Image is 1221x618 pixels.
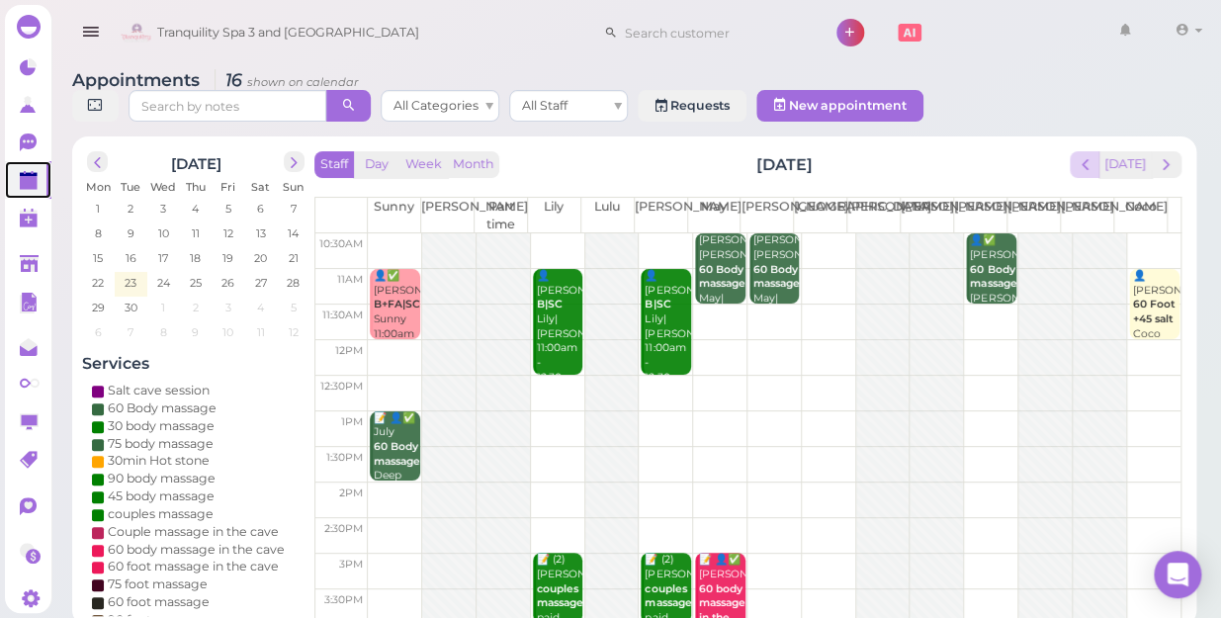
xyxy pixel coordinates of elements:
[219,274,236,292] span: 26
[374,298,420,310] b: B+FA|SC
[752,233,799,364] div: [PERSON_NAME] [PERSON_NAME] May|[PERSON_NAME] 10:30am - 11:30am
[215,69,359,90] i: 16
[969,233,1015,350] div: 👤✅ [PERSON_NAME] [PERSON_NAME] 10:30am - 11:30am
[108,417,215,435] div: 30 body massage
[756,90,923,122] button: New appointment
[794,198,847,233] th: [GEOGRAPHIC_DATA]
[283,180,304,194] span: Sun
[687,198,741,233] th: May
[108,541,285,559] div: 60 body massage in the cave
[285,274,302,292] span: 28
[108,523,279,541] div: Couple massage in the cave
[190,224,202,242] span: 11
[255,299,266,316] span: 4
[108,452,210,470] div: 30min Hot stone
[1060,198,1113,233] th: [PERSON_NAME]
[87,151,108,172] button: prev
[536,269,582,386] div: 👤[PERSON_NAME] Lily|[PERSON_NAME] 11:00am - 12:30pm
[93,224,104,242] span: 8
[72,69,205,90] span: Appointments
[155,274,172,292] span: 24
[368,198,421,233] th: Sunny
[753,263,800,291] b: 60 Body massage
[90,299,107,316] span: 29
[284,151,305,172] button: next
[645,298,670,310] b: B|SC
[421,198,475,233] th: [PERSON_NAME]
[108,470,216,487] div: 90 body massage
[220,180,235,194] span: Fri
[254,224,268,242] span: 13
[339,486,363,499] span: 2pm
[220,249,235,267] span: 19
[522,98,567,113] span: All Staff
[171,151,221,173] h2: [DATE]
[251,180,270,194] span: Sat
[108,593,210,611] div: 60 foot massage
[158,323,169,341] span: 8
[373,269,419,371] div: 👤✅ [PERSON_NAME] Sunny 11:00am - 12:00pm
[789,98,907,113] span: New appointment
[618,17,810,48] input: Search customer
[326,451,363,464] span: 1:30pm
[1154,551,1201,598] div: Open Intercom Messenger
[953,198,1006,233] th: [PERSON_NAME]
[341,415,363,428] span: 1pm
[108,382,210,399] div: Salt cave session
[287,323,301,341] span: 12
[324,593,363,606] span: 3:30pm
[253,274,269,292] span: 27
[324,522,363,535] span: 2:30pm
[159,299,167,316] span: 1
[638,90,746,122] a: Requests
[108,575,208,593] div: 75 foot massage
[223,299,233,316] span: 3
[741,198,794,233] th: [PERSON_NAME]
[156,224,171,242] span: 10
[289,299,299,316] span: 5
[108,435,214,453] div: 75 body massage
[645,582,691,610] b: couples massage
[1132,269,1179,386] div: 👤[PERSON_NAME] Coco 11:00am - 12:00pm
[314,151,354,178] button: Staff
[335,344,363,357] span: 12pm
[123,274,138,292] span: 23
[393,98,479,113] span: All Categories
[255,323,267,341] span: 11
[150,180,176,194] span: Wed
[374,440,420,468] b: 60 Body massage
[190,200,201,218] span: 4
[86,180,111,194] span: Mon
[353,151,400,178] button: Day
[91,249,105,267] span: 15
[190,323,201,341] span: 9
[82,354,309,373] h4: Services
[756,153,813,176] h2: [DATE]
[255,200,266,218] span: 6
[123,299,139,316] span: 30
[129,90,326,122] input: Search by notes
[126,224,136,242] span: 9
[699,263,745,291] b: 60 Body massage
[447,151,499,178] button: Month
[319,237,363,250] span: 10:30am
[157,5,419,60] span: Tranquility Spa 3 and [GEOGRAPHIC_DATA]
[94,200,102,218] span: 1
[399,151,448,178] button: Week
[337,273,363,286] span: 11am
[580,198,634,233] th: Lulu
[537,298,563,310] b: B|SC
[901,198,954,233] th: [PERSON_NAME]
[320,380,363,393] span: 12:30pm
[537,582,583,610] b: couples massage
[644,269,690,386] div: 👤[PERSON_NAME] Lily|[PERSON_NAME] 11:00am - 12:30pm
[188,249,203,267] span: 18
[286,224,301,242] span: 14
[475,198,528,233] th: Part time
[223,200,233,218] span: 5
[698,233,744,364] div: [PERSON_NAME] [PERSON_NAME] May|[PERSON_NAME] 10:30am - 11:30am
[126,323,135,341] span: 7
[126,200,135,218] span: 2
[322,309,363,321] span: 11:30am
[287,249,301,267] span: 21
